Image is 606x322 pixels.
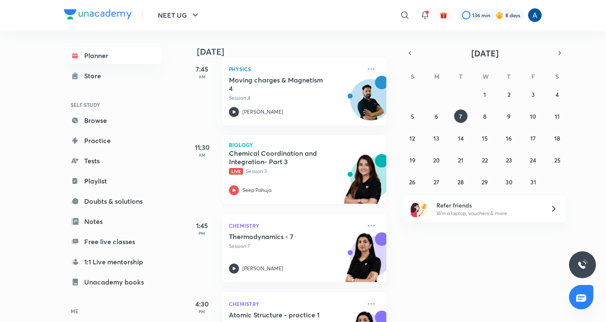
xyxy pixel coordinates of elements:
[351,84,391,124] img: Avatar
[526,88,540,101] button: October 3, 2025
[64,112,162,129] a: Browse
[555,72,559,80] abbr: Saturday
[64,47,162,64] a: Planner
[436,210,540,217] p: Win a laptop, vouchers & more
[502,109,516,123] button: October 9, 2025
[502,88,516,101] button: October 2, 2025
[478,88,492,101] button: October 1, 2025
[430,109,443,123] button: October 6, 2025
[482,134,488,142] abbr: October 15, 2025
[229,232,334,241] h5: Thermodynamics - 7
[409,134,415,142] abbr: October 12, 2025
[526,131,540,145] button: October 17, 2025
[502,131,516,145] button: October 16, 2025
[483,72,489,80] abbr: Wednesday
[478,153,492,167] button: October 22, 2025
[340,154,386,212] img: unacademy
[508,90,510,98] abbr: October 2, 2025
[229,149,334,166] h5: Chemical Coordination and Integration- Part 3
[528,8,542,22] img: Anees Ahmed
[502,153,516,167] button: October 23, 2025
[440,11,447,19] img: avatar
[526,153,540,167] button: October 24, 2025
[64,274,162,290] a: Unacademy books
[64,304,162,318] h6: ME
[454,109,468,123] button: October 7, 2025
[505,178,513,186] abbr: October 30, 2025
[550,131,564,145] button: October 18, 2025
[554,134,560,142] abbr: October 18, 2025
[458,134,464,142] abbr: October 14, 2025
[185,74,219,79] p: AM
[481,178,488,186] abbr: October 29, 2025
[64,233,162,250] a: Free live classes
[458,156,463,164] abbr: October 21, 2025
[185,152,219,157] p: AM
[433,156,440,164] abbr: October 20, 2025
[411,200,428,217] img: referral
[185,142,219,152] h5: 11:30
[550,153,564,167] button: October 25, 2025
[64,132,162,149] a: Practice
[434,72,439,80] abbr: Monday
[64,152,162,169] a: Tests
[483,112,486,120] abbr: October 8, 2025
[532,72,535,80] abbr: Friday
[185,299,219,309] h5: 4:30
[471,48,499,59] span: [DATE]
[433,134,439,142] abbr: October 13, 2025
[229,242,361,250] p: Session 7
[229,168,361,175] p: Session 3
[530,134,536,142] abbr: October 17, 2025
[416,47,554,59] button: [DATE]
[406,175,419,189] button: October 26, 2025
[506,156,512,164] abbr: October 23, 2025
[478,131,492,145] button: October 15, 2025
[64,9,132,21] a: Company Logo
[229,311,334,319] h5: Atomic Structure - practice 1
[454,175,468,189] button: October 28, 2025
[64,213,162,230] a: Notes
[84,71,106,81] div: Store
[229,94,361,102] p: Session 4
[229,64,361,74] p: Physics
[242,265,283,272] p: [PERSON_NAME]
[459,112,462,120] abbr: October 7, 2025
[436,201,540,210] h6: Refer friends
[64,193,162,210] a: Doubts & solutions
[435,112,438,120] abbr: October 6, 2025
[406,131,419,145] button: October 12, 2025
[64,253,162,270] a: 1:1 Live mentorship
[409,156,415,164] abbr: October 19, 2025
[430,131,443,145] button: October 13, 2025
[530,112,536,120] abbr: October 10, 2025
[64,98,162,112] h6: SELF STUDY
[457,178,464,186] abbr: October 28, 2025
[185,64,219,74] h5: 7:45
[242,186,271,194] p: Seep Pahuja
[411,72,414,80] abbr: Sunday
[530,178,536,186] abbr: October 31, 2025
[64,9,132,19] img: Company Logo
[409,178,415,186] abbr: October 26, 2025
[507,72,510,80] abbr: Thursday
[229,76,334,93] h5: Moving charges & Magnetism 4
[478,109,492,123] button: October 8, 2025
[229,142,380,147] p: Biology
[64,67,162,84] a: Store
[430,175,443,189] button: October 27, 2025
[242,108,283,116] p: [PERSON_NAME]
[506,134,512,142] abbr: October 16, 2025
[437,8,450,22] button: avatar
[229,168,243,175] span: Live
[185,221,219,231] h5: 1:45
[406,109,419,123] button: October 5, 2025
[478,175,492,189] button: October 29, 2025
[433,178,439,186] abbr: October 27, 2025
[185,309,219,314] p: PM
[550,109,564,123] button: October 11, 2025
[482,156,488,164] abbr: October 22, 2025
[484,90,486,98] abbr: October 1, 2025
[153,7,205,24] button: NEET UG
[507,112,510,120] abbr: October 9, 2025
